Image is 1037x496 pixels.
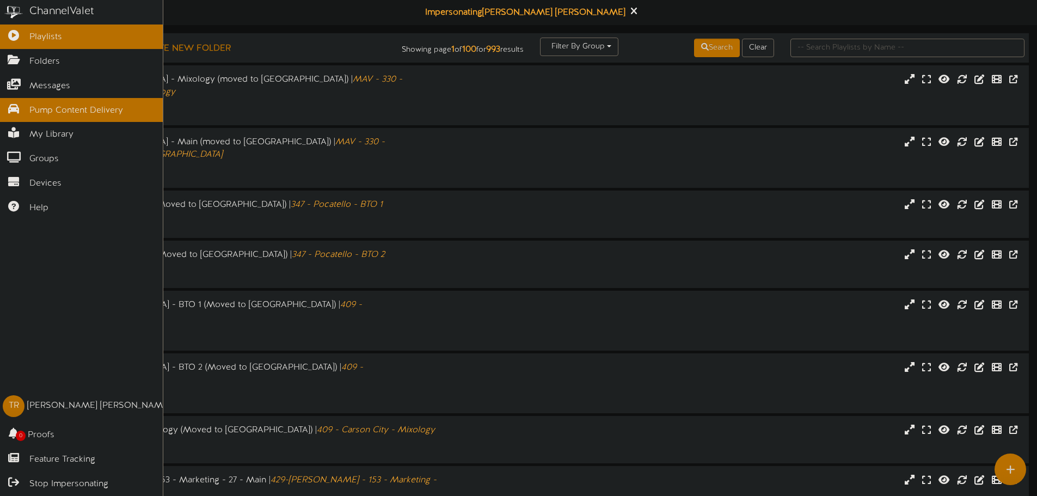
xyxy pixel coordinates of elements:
div: Landscape ( 16:9 ) [44,161,441,170]
div: 330 - [GEOGRAPHIC_DATA] - Main (moved to [GEOGRAPHIC_DATA]) | [44,136,441,161]
span: Playlists [29,31,62,44]
strong: 100 [462,45,476,54]
span: Feature Tracking [29,454,95,466]
span: 0 [16,431,26,441]
span: Messages [29,80,70,93]
span: Folders [29,56,60,68]
span: Groups [29,153,59,166]
div: # 7127 [44,170,441,180]
div: Landscape ( 16:9 ) [44,437,441,446]
div: # 7772 [44,396,441,405]
div: # 7771 [44,333,441,342]
div: # 7769 [44,271,441,280]
div: Landscape ( 16:9 ) [44,211,441,220]
i: 347 - Pocatello - BTO 1 [291,200,383,210]
div: Showing page of for results [365,38,532,56]
input: -- Search Playlists by Name -- [790,39,1024,57]
div: # 7768 [44,221,441,230]
div: Landscape ( 16:9 ) [44,387,441,396]
span: Help [29,202,48,215]
i: 347 - Pocatello - BTO 2 [292,250,385,260]
div: Landscape ( 16:9 ) [44,261,441,271]
button: Search [694,39,740,57]
span: Stop Impersonating [29,478,108,491]
div: Portrait ( 9:16 ) [44,98,441,107]
span: My Library [29,128,73,141]
div: TR [3,395,24,417]
div: 409 - [GEOGRAPHIC_DATA] - BTO 1 (Moved to [GEOGRAPHIC_DATA]) | [44,299,441,324]
span: Devices [29,177,62,190]
div: 347 - Pocatello - BTO 2 (Moved to [GEOGRAPHIC_DATA]) | [44,249,441,261]
div: 409 - Carson City - Mixology (Moved to [GEOGRAPHIC_DATA]) | [44,424,441,437]
div: Landscape ( 16:9 ) [44,324,441,333]
button: Clear [742,39,774,57]
span: Proofs [28,429,54,442]
div: 330 - [GEOGRAPHIC_DATA] - Mixology (moved to [GEOGRAPHIC_DATA]) | [44,74,441,99]
div: 347 - Pocatello - BTO 1 (Moved to [GEOGRAPHIC_DATA]) | [44,199,441,211]
strong: 1 [451,45,455,54]
button: Filter By Group [540,38,618,56]
div: 409 - [GEOGRAPHIC_DATA] - BTO 2 (Moved to [GEOGRAPHIC_DATA]) | [44,362,441,387]
i: MAV - 330 - [GEOGRAPHIC_DATA] - [GEOGRAPHIC_DATA] [44,137,385,160]
div: [PERSON_NAME] [PERSON_NAME] [27,400,170,412]
div: ChannelValet [29,4,94,20]
i: 409 - Carson City - Mixology [317,425,435,435]
strong: 993 [486,45,500,54]
span: Pump Content Delivery [29,105,123,117]
div: # 7770 [44,446,441,455]
div: # 6749 [44,108,441,117]
button: Create New Folder [126,42,234,56]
